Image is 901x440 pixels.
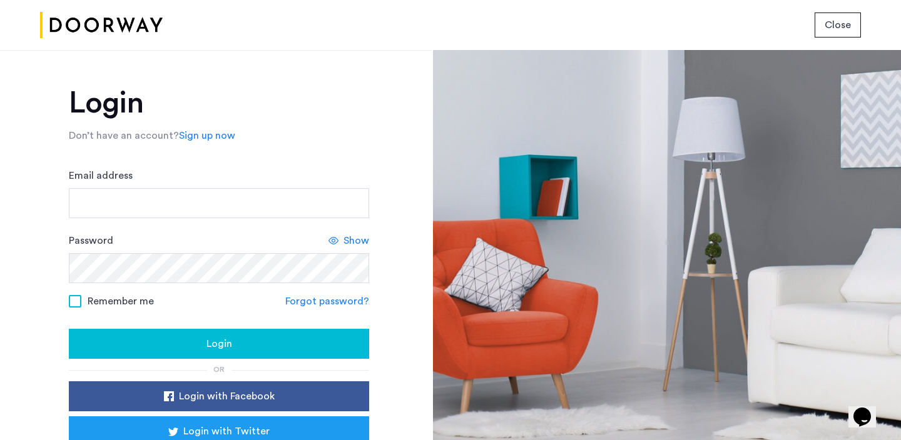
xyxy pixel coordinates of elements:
label: Password [69,233,113,248]
button: button [69,381,369,411]
span: Login [206,336,232,351]
span: Don’t have an account? [69,131,179,141]
img: logo [40,2,163,49]
span: Show [344,233,369,248]
a: Sign up now [179,128,235,143]
iframe: chat widget [848,390,888,427]
span: Login with Twitter [183,424,270,439]
span: Close [825,17,851,32]
button: button [815,12,861,37]
span: Remember me [88,294,154,309]
span: Login with Facebook [179,389,275,404]
span: or [213,366,225,373]
button: button [69,329,369,359]
h1: Login [69,88,369,118]
label: Email address [69,168,133,183]
a: Forgot password? [285,294,369,309]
